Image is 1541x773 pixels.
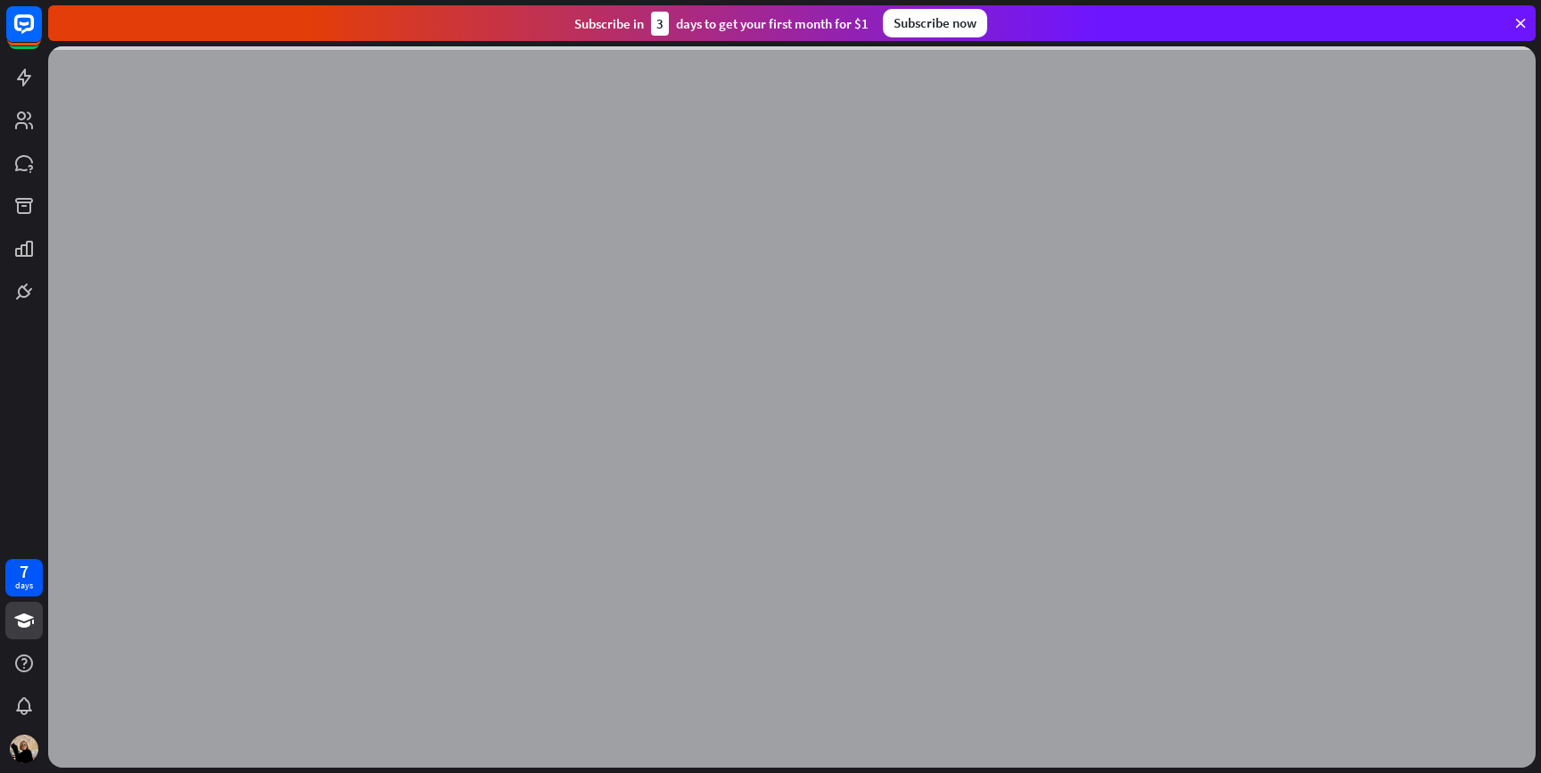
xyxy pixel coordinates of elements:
div: 7 [20,563,29,580]
div: 3 [651,12,669,36]
div: Subscribe now [883,9,987,37]
div: days [15,580,33,592]
div: Subscribe in days to get your first month for $1 [574,12,869,36]
a: 7 days [5,559,43,596]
